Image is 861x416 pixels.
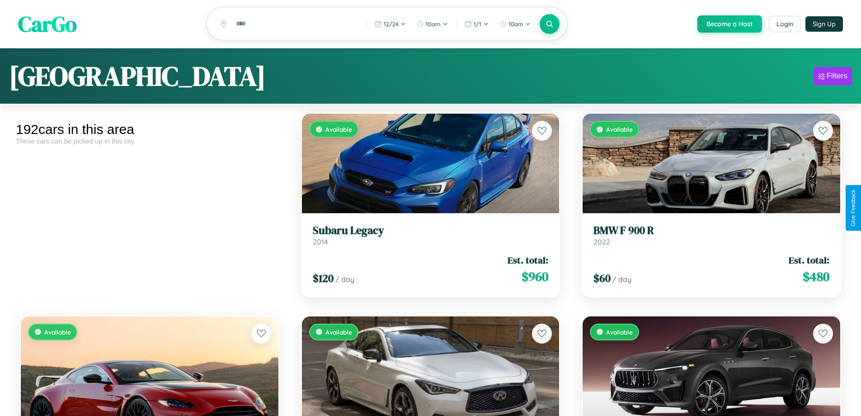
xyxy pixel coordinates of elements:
[593,237,610,246] span: 2022
[44,328,71,336] span: Available
[474,20,481,28] span: 1 / 1
[593,224,829,237] h3: BMW F 900 R
[313,237,328,246] span: 2014
[370,17,410,31] button: 12/24
[612,275,631,284] span: / day
[606,328,633,336] span: Available
[593,224,829,246] a: BMW F 900 R2022
[18,9,77,39] span: CarGo
[335,275,354,284] span: / day
[805,16,843,32] button: Sign Up
[412,17,452,31] button: 10am
[384,20,399,28] span: 12 / 24
[814,67,852,85] button: Filters
[313,224,549,237] h3: Subaru Legacy
[508,253,548,267] span: Est. total:
[325,125,352,133] span: Available
[313,271,334,286] span: $ 120
[325,328,352,336] span: Available
[789,253,829,267] span: Est. total:
[803,268,829,286] span: $ 480
[495,17,535,31] button: 10am
[522,268,548,286] span: $ 960
[426,20,441,28] span: 10am
[313,224,549,246] a: Subaru Legacy2014
[9,57,266,95] h1: [GEOGRAPHIC_DATA]
[827,72,847,81] div: Filters
[850,190,856,226] div: Give Feedback
[593,271,611,286] span: $ 60
[16,137,283,145] div: These cars can be picked up in this city.
[16,122,283,137] div: 192 cars in this area
[460,17,493,31] button: 1/1
[606,125,633,133] span: Available
[508,20,523,28] span: 10am
[697,15,762,33] button: Become a Host
[769,16,801,32] button: Login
